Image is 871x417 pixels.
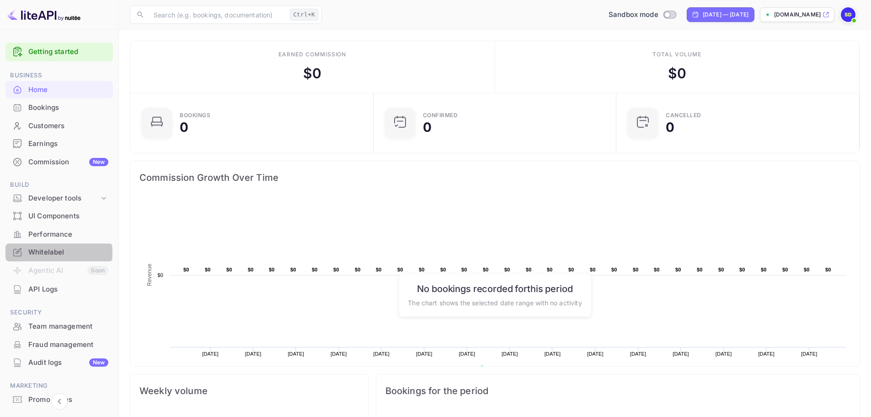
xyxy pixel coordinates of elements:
text: $0 [226,267,232,272]
text: $0 [269,267,275,272]
text: $0 [248,267,254,272]
div: Developer tools [28,193,99,204]
div: Ctrl+K [290,9,318,21]
a: Performance [5,226,113,243]
a: API Logs [5,281,113,298]
div: Performance [28,229,108,240]
div: API Logs [5,281,113,298]
text: [DATE] [587,351,604,357]
div: $ 0 [668,63,686,84]
span: Marketing [5,381,113,391]
text: $0 [568,267,574,272]
div: Fraud management [28,340,108,350]
text: [DATE] [630,351,647,357]
div: Whitelabel [5,244,113,261]
p: The chart shows the selected date range with no activity [408,298,582,307]
text: [DATE] [202,351,219,357]
div: Promo codes [28,395,108,405]
div: New [89,158,108,166]
div: Audit logs [28,357,108,368]
span: Sandbox mode [609,10,658,20]
img: Stephan Doerr [841,7,855,22]
div: Customers [28,121,108,131]
div: [DATE] — [DATE] [703,11,748,19]
a: Whitelabel [5,244,113,260]
text: $0 [675,267,681,272]
text: $0 [761,267,767,272]
div: Bookings [180,113,210,118]
div: Earnings [28,139,108,149]
div: Earned commission [278,50,346,59]
text: $0 [633,267,639,272]
input: Search (e.g. bookings, documentation) [148,5,286,24]
a: Earnings [5,135,113,152]
div: Earnings [5,135,113,153]
a: Home [5,81,113,98]
a: Fraud management [5,336,113,353]
span: Security [5,308,113,318]
text: $0 [397,267,403,272]
span: Bookings for the period [385,384,850,398]
text: [DATE] [545,351,561,357]
h6: No bookings recorded for this period [408,283,582,294]
span: Business [5,70,113,81]
text: $0 [804,267,810,272]
p: [DOMAIN_NAME] [774,11,821,19]
div: Whitelabel [28,247,108,258]
div: 0 [180,121,188,134]
text: $0 [782,267,788,272]
text: $0 [461,267,467,272]
a: UI Components [5,207,113,224]
div: UI Components [5,207,113,225]
text: $0 [205,267,211,272]
text: $0 [739,267,745,272]
div: Customers [5,117,113,135]
text: [DATE] [716,351,732,357]
text: $0 [526,267,532,272]
text: $0 [290,267,296,272]
text: $0 [419,267,425,272]
div: API Logs [28,284,108,295]
div: Total volume [652,50,701,59]
div: CANCELLED [666,113,701,118]
div: UI Components [28,211,108,222]
div: Home [28,85,108,95]
div: CommissionNew [5,153,113,171]
text: $0 [376,267,382,272]
text: $0 [590,267,596,272]
a: Audit logsNew [5,354,113,371]
a: Promo codes [5,391,113,408]
img: LiteAPI logo [7,7,80,22]
text: $0 [355,267,361,272]
text: $0 [440,267,446,272]
div: Home [5,81,113,99]
text: [DATE] [288,351,304,357]
text: [DATE] [373,351,390,357]
a: Customers [5,117,113,134]
text: [DATE] [758,351,775,357]
div: Developer tools [5,190,113,206]
text: [DATE] [801,351,818,357]
text: $0 [547,267,553,272]
div: Switch to Production mode [605,10,679,20]
div: 0 [666,121,674,134]
text: $0 [654,267,660,272]
a: Bookings [5,99,113,116]
text: Revenue [488,366,511,372]
text: Revenue [146,264,153,286]
span: Weekly volume [139,384,359,398]
span: Commission Growth Over Time [139,170,850,185]
div: Bookings [28,103,108,113]
text: $0 [312,267,318,272]
text: $0 [611,267,617,272]
div: New [89,358,108,367]
text: $0 [183,267,189,272]
text: [DATE] [502,351,518,357]
text: $0 [697,267,703,272]
text: [DATE] [673,351,689,357]
div: Team management [5,318,113,336]
div: Bookings [5,99,113,117]
text: $0 [504,267,510,272]
text: $0 [825,267,831,272]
